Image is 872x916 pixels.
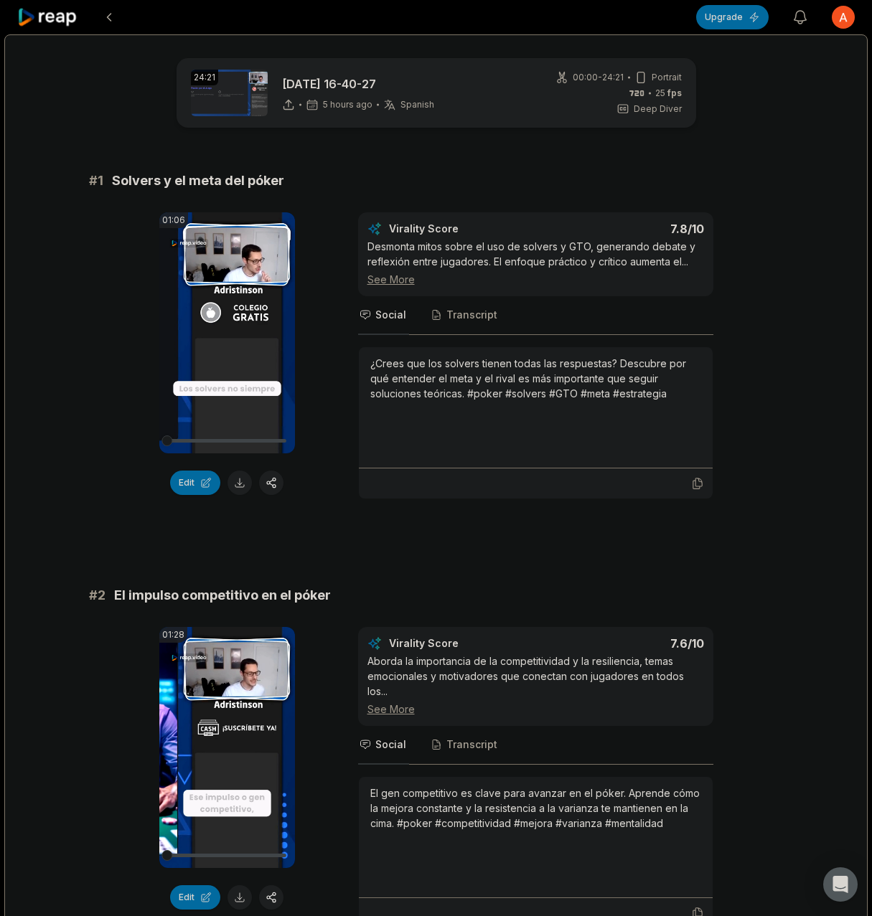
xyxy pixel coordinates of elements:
span: 5 hours ago [323,99,372,110]
div: Open Intercom Messenger [823,867,858,902]
span: Deep Diver [634,103,682,115]
div: 24:21 [191,70,218,85]
div: Aborda la importancia de la competitividad y la resiliencia, temas emocionales y motivadores que ... [367,653,704,717]
span: 00:00 - 24:21 [573,71,624,84]
span: Social [375,308,406,322]
button: Edit [170,885,220,910]
div: Virality Score [389,636,543,651]
span: 25 [655,87,682,100]
span: # 2 [89,585,106,605]
span: Transcript [446,737,497,752]
nav: Tabs [358,726,713,765]
div: 7.6 /10 [550,636,704,651]
div: See More [367,702,704,717]
span: # 1 [89,171,103,191]
span: Social [375,737,406,752]
button: Upgrade [696,5,769,29]
video: Your browser does not support mp4 format. [159,212,295,453]
div: See More [367,272,704,287]
span: El impulso competitivo en el póker [114,585,331,605]
span: Transcript [446,308,497,322]
div: El gen competitivo es clave para avanzar en el póker. Aprende cómo la mejora constante y la resis... [370,785,701,831]
div: Desmonta mitos sobre el uso de solvers y GTO, generando debate y reflexión entre jugadores. El en... [367,239,704,287]
p: [DATE] 16-40-27 [282,75,434,93]
button: Edit [170,471,220,495]
span: Solvers y el meta del póker [112,171,284,191]
span: Spanish [400,99,434,110]
div: ¿Crees que los solvers tienen todas las respuestas? Descubre por qué entender el meta y el rival ... [370,356,701,401]
span: fps [667,88,682,98]
span: Portrait [652,71,682,84]
nav: Tabs [358,296,713,335]
div: 7.8 /10 [550,222,704,236]
div: Virality Score [389,222,543,236]
video: Your browser does not support mp4 format. [159,627,295,868]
